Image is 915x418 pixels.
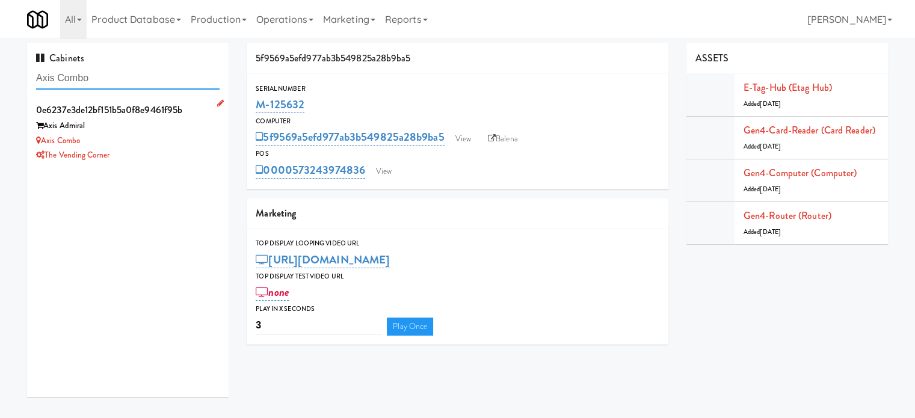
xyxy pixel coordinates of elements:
[760,99,781,108] span: [DATE]
[36,51,84,65] span: Cabinets
[449,130,477,148] a: View
[387,318,433,336] a: Play Once
[27,96,229,168] li: 0e6237e3de12bf151b5a0f8e9461f95bAxis Admiral Axis ComboThe Vending Corner
[760,227,781,236] span: [DATE]
[247,43,668,74] div: 5f9569a5efd977ab3b549825a28b9ba5
[27,9,48,30] img: Micromart
[256,129,444,146] a: 5f9569a5efd977ab3b549825a28b9ba5
[36,135,80,146] a: Axis Combo
[256,162,365,179] a: 0000573243974836
[36,118,220,134] div: Axis Admiral
[482,130,524,148] a: Balena
[760,185,781,194] span: [DATE]
[256,148,659,160] div: POS
[744,166,857,180] a: Gen4-computer (Computer)
[744,123,875,137] a: Gen4-card-reader (Card Reader)
[256,96,304,113] a: M-125632
[256,271,659,283] div: Top Display Test Video Url
[256,284,289,301] a: none
[256,238,659,250] div: Top Display Looping Video Url
[744,81,832,94] a: E-tag-hub (Etag Hub)
[744,185,781,194] span: Added
[256,251,390,268] a: [URL][DOMAIN_NAME]
[256,115,659,128] div: Computer
[36,67,220,90] input: Search cabinets
[744,227,781,236] span: Added
[744,142,781,151] span: Added
[760,142,781,151] span: [DATE]
[256,83,659,95] div: Serial Number
[36,149,109,161] a: The Vending Corner
[36,101,220,119] div: 0e6237e3de12bf151b5a0f8e9461f95b
[256,206,296,220] span: Marketing
[370,162,398,180] a: View
[256,303,659,315] div: Play in X seconds
[695,51,729,65] span: ASSETS
[744,209,831,223] a: Gen4-router (Router)
[744,99,781,108] span: Added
